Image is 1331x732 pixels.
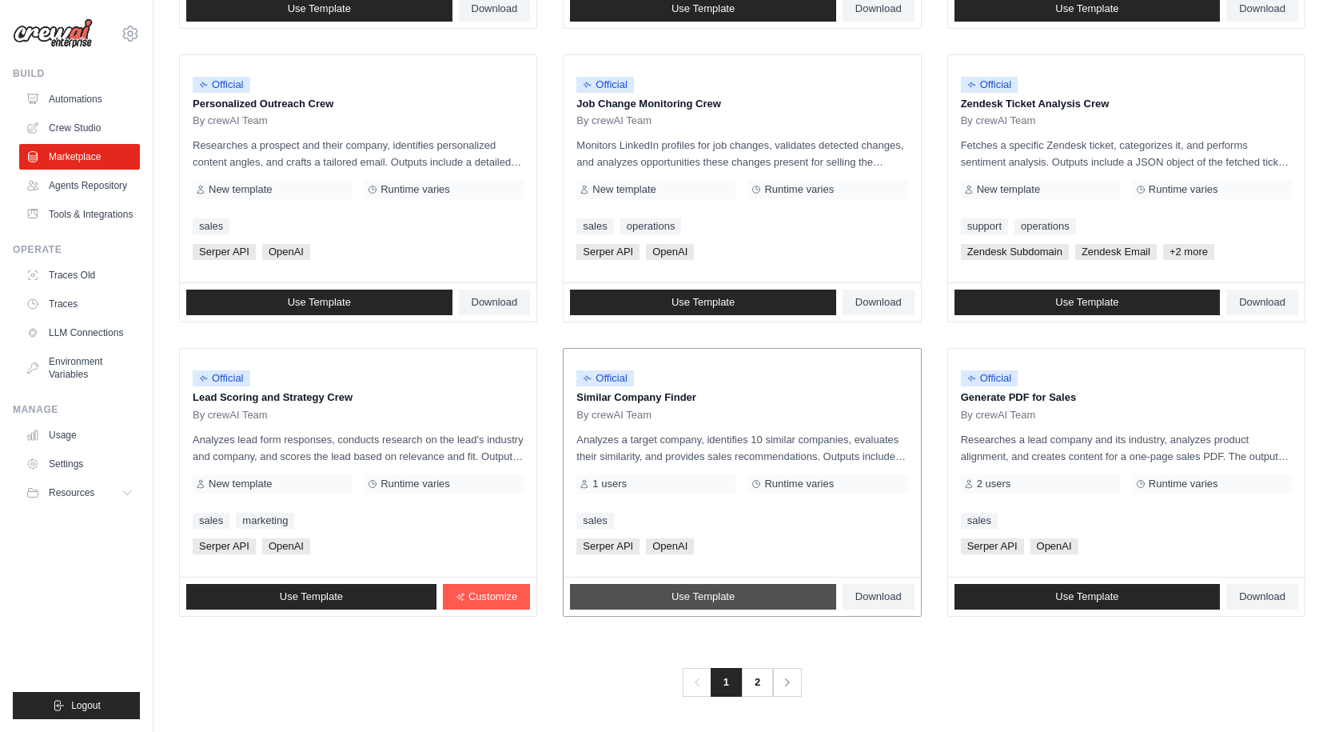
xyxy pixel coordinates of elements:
p: Researches a prospect and their company, identifies personalized content angles, and crafts a tai... [193,137,524,170]
p: Lead Scoring and Strategy Crew [193,390,524,406]
span: Download [1239,296,1285,309]
span: Use Template [1055,2,1118,15]
span: OpenAI [1030,538,1078,554]
span: Use Template [280,590,343,603]
a: sales [193,513,229,529]
span: Download [472,2,518,15]
p: Analyzes a target company, identifies 10 similar companies, evaluates their similarity, and provi... [576,431,907,465]
span: Official [961,77,1018,93]
span: Serper API [193,244,256,260]
span: Runtime varies [764,478,834,490]
a: Marketplace [19,144,140,170]
span: By crewAI Team [193,409,268,422]
span: Official [193,77,250,93]
span: By crewAI Team [576,114,652,127]
span: New template [977,183,1040,196]
span: Download [472,296,518,309]
p: Researches a lead company and its industry, analyzes product alignment, and creates content for a... [961,431,1292,465]
p: Zendesk Ticket Analysis Crew [961,96,1292,112]
a: Use Template [570,584,836,610]
span: Use Template [1055,590,1118,603]
a: Traces Old [19,262,140,288]
span: Serper API [193,538,256,554]
a: Download [459,290,531,315]
a: sales [576,513,613,529]
a: LLM Connections [19,320,140,346]
div: Operate [13,243,140,256]
span: New template [209,183,272,196]
a: sales [961,513,998,529]
span: Runtime varies [1149,478,1218,490]
a: Traces [19,291,140,317]
a: Use Template [954,584,1221,610]
a: operations [1014,218,1076,234]
span: Download [855,590,902,603]
a: Environment Variables [19,349,140,387]
p: Fetches a specific Zendesk ticket, categorizes it, and performs sentiment analysis. Outputs inclu... [961,137,1292,170]
a: Tools & Integrations [19,202,140,227]
a: Use Template [186,290,452,315]
a: Use Template [570,290,836,315]
span: Runtime varies [764,183,834,196]
span: By crewAI Team [961,114,1036,127]
a: 2 [741,668,773,697]
a: marketing [236,513,294,529]
span: 1 users [592,478,627,490]
span: Serper API [576,538,640,554]
span: Use Template [671,2,735,15]
span: Official [961,370,1018,386]
a: operations [620,218,682,234]
span: By crewAI Team [576,409,652,422]
span: Use Template [288,296,351,309]
span: Logout [71,699,101,712]
p: Similar Company Finder [576,390,907,406]
a: Agents Repository [19,173,140,198]
span: Official [193,370,250,386]
span: Official [576,77,634,93]
a: Download [843,584,915,610]
span: Official [576,370,634,386]
a: Crew Studio [19,115,140,141]
span: OpenAI [262,244,310,260]
a: support [961,218,1008,234]
span: Use Template [671,296,735,309]
a: Download [1226,290,1298,315]
span: Use Template [1055,296,1118,309]
button: Resources [19,480,140,506]
span: OpenAI [262,538,310,554]
span: Download [855,2,902,15]
span: Download [1239,2,1285,15]
p: Analyzes lead form responses, conducts research on the lead's industry and company, and scores th... [193,431,524,465]
div: Build [13,67,140,80]
span: Runtime varies [381,478,450,490]
span: By crewAI Team [961,409,1036,422]
span: Serper API [576,244,640,260]
span: New template [209,478,272,490]
div: Manage [13,403,140,416]
a: Use Template [954,290,1221,315]
span: Serper API [961,538,1024,554]
a: sales [193,218,229,234]
img: Logo [13,18,93,49]
span: Use Template [671,590,735,603]
a: Use Template [186,584,436,610]
span: Resources [49,486,94,499]
span: +2 more [1163,244,1214,260]
span: New template [592,183,656,196]
span: Customize [468,590,517,603]
a: Download [1226,584,1298,610]
span: Use Template [288,2,351,15]
a: Download [843,290,915,315]
p: Personalized Outreach Crew [193,96,524,112]
span: Zendesk Email [1075,244,1157,260]
span: 1 [711,668,742,697]
span: By crewAI Team [193,114,268,127]
span: Runtime varies [381,183,450,196]
a: Customize [443,584,530,610]
span: OpenAI [646,244,694,260]
span: 2 users [977,478,1011,490]
a: Usage [19,422,140,448]
nav: Pagination [683,668,802,697]
span: Runtime varies [1149,183,1218,196]
p: Generate PDF for Sales [961,390,1292,406]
